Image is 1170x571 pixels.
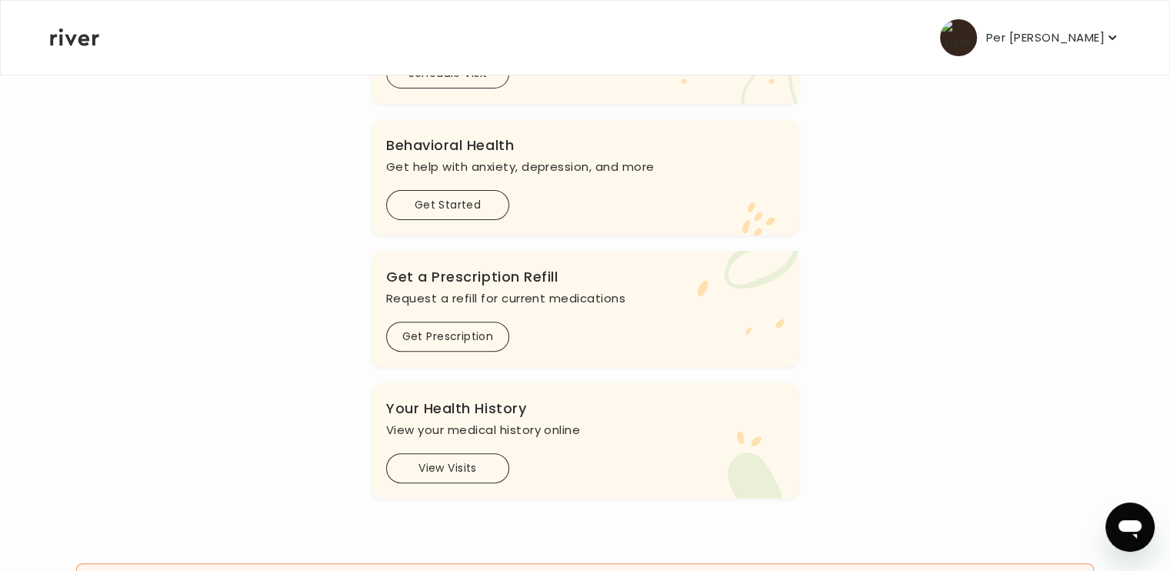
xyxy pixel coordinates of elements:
[386,322,509,352] button: Get Prescription
[1105,503,1155,552] iframe: Button to launch messaging window, conversation in progress
[386,266,784,288] h3: Get a Prescription Refill
[386,288,784,309] p: Request a refill for current medications
[386,190,509,220] button: Get Started
[386,419,784,441] p: View your medical history online
[386,453,509,483] button: View Visits
[940,19,977,56] img: user avatar
[386,135,784,156] h3: Behavioral Health
[386,156,784,178] p: Get help with anxiety, depression, and more
[940,19,1120,56] button: user avatarPer [PERSON_NAME]
[386,398,784,419] h3: Your Health History
[986,27,1105,48] p: Per [PERSON_NAME]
